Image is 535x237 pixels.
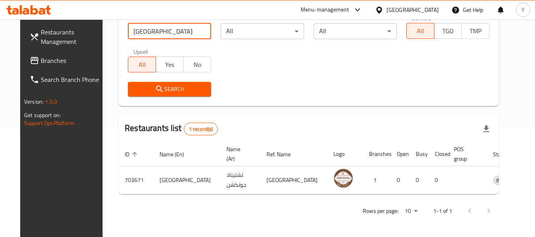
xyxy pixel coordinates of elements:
h2: Restaurants list [125,122,218,135]
th: Busy [409,142,428,166]
div: All [314,23,397,39]
span: 1.0.0 [45,97,57,107]
div: [GEOGRAPHIC_DATA] [386,6,439,14]
button: TMP [461,23,489,39]
span: All [410,25,431,37]
span: TGO [438,25,459,37]
th: Logo [327,142,363,166]
td: 0 [390,166,409,194]
a: Search Branch Phone [23,70,110,89]
div: Export file [477,119,496,138]
td: 1 [363,166,390,194]
td: [GEOGRAPHIC_DATA] [260,166,327,194]
span: Version: [24,97,44,107]
span: TMP [465,25,486,37]
input: Search for restaurant name or ID.. [128,23,211,39]
div: All [221,23,304,39]
td: 703671 [118,166,153,194]
td: تشتيناد جونكشن [220,166,260,194]
th: Closed [428,142,447,166]
td: 0 [409,166,428,194]
th: Branches [363,142,390,166]
button: All [128,57,156,72]
a: Support.OpsPlatform [24,118,74,128]
span: Restaurants Management [41,27,103,46]
span: Search Branch Phone [41,75,103,84]
p: Rows per page: [363,206,398,216]
td: 0 [428,166,447,194]
span: 1 record(s) [184,125,218,133]
td: [GEOGRAPHIC_DATA] [153,166,220,194]
span: Ref. Name [267,150,301,159]
span: Search [134,84,205,94]
span: Yes [159,59,181,70]
div: Rows per page: [402,205,421,217]
span: Name (En) [160,150,194,159]
span: Get support on: [24,110,61,120]
img: Chettinad junction Restaurant [333,169,353,188]
span: Status [493,150,519,159]
p: 1-1 of 1 [433,206,452,216]
button: All [406,23,434,39]
span: Y [522,6,525,14]
span: No [187,59,208,70]
span: POS group [454,144,477,163]
span: INACTIVE [493,176,520,185]
span: Name (Ar) [227,144,251,163]
th: Open [390,142,409,166]
a: Restaurants Management [23,23,110,51]
div: Total records count [184,123,218,135]
span: All [131,59,153,70]
button: Yes [156,57,184,72]
label: Delivery [412,15,432,21]
label: Upsell [133,49,148,54]
div: Menu-management [301,5,349,15]
span: ID [125,150,140,159]
button: TGO [434,23,462,39]
a: Branches [23,51,110,70]
button: Search [128,82,211,97]
span: Branches [41,56,103,65]
button: No [183,57,211,72]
